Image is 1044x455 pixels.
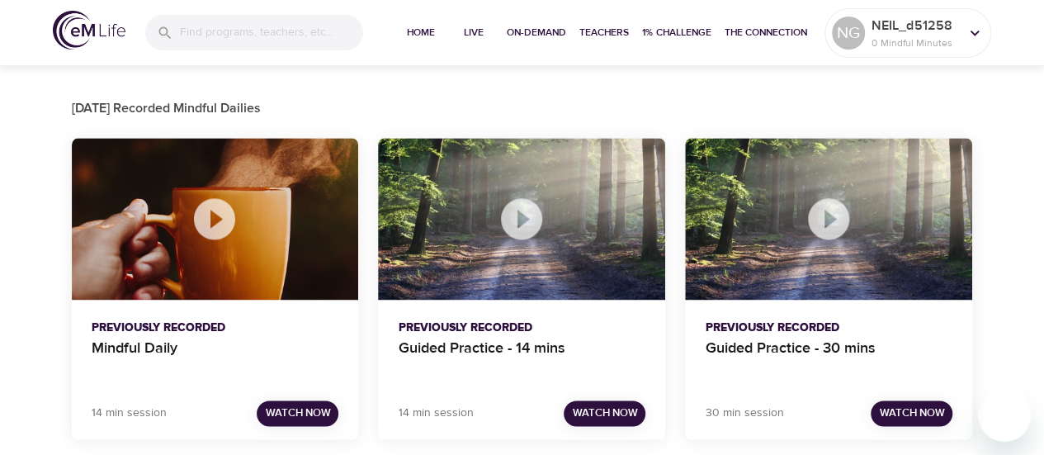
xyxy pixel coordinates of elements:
[507,24,566,41] span: On-Demand
[705,405,783,422] p: 30 min session
[572,404,637,423] span: Watch Now
[579,24,629,41] span: Teachers
[879,404,944,423] span: Watch Now
[564,400,645,426] button: Watch Now
[92,337,339,377] p: Mindful Daily
[832,17,865,50] div: NG
[725,24,807,41] span: The Connection
[705,320,952,337] p: Previously Recorded
[265,404,330,423] span: Watch Now
[398,405,473,422] p: 14 min session
[872,16,959,36] p: NEIL_d51258
[642,24,711,41] span: 1% Challenge
[871,400,952,426] button: Watch Now
[53,11,125,50] img: logo
[180,15,363,50] input: Find programs, teachers, etc...
[72,98,973,118] p: [DATE] Recorded Mindful Dailies
[454,24,494,41] span: Live
[398,337,645,377] p: Guided Practice - 14 mins
[401,24,441,41] span: Home
[257,400,338,426] button: Watch Now
[978,389,1031,442] iframe: Button to launch messaging window
[92,320,339,337] p: Previously Recorded
[92,405,167,422] p: 14 min session
[872,36,959,50] p: 0 Mindful Minutes
[398,320,645,337] p: Previously Recorded
[705,337,952,377] p: Guided Practice - 30 mins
